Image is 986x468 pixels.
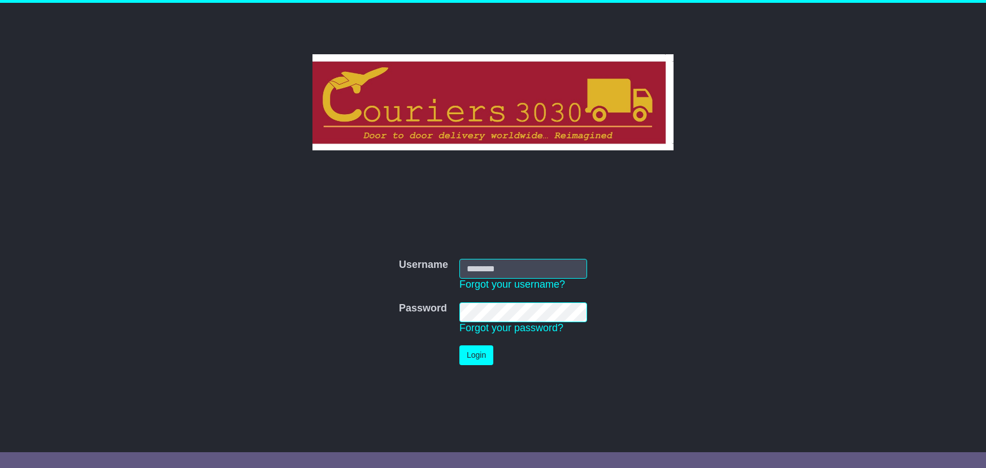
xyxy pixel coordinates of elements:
a: Forgot your password? [459,322,563,333]
img: Couriers 3030 [312,54,674,150]
button: Login [459,345,493,365]
label: Username [399,259,448,271]
a: Forgot your username? [459,279,565,290]
label: Password [399,302,447,315]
